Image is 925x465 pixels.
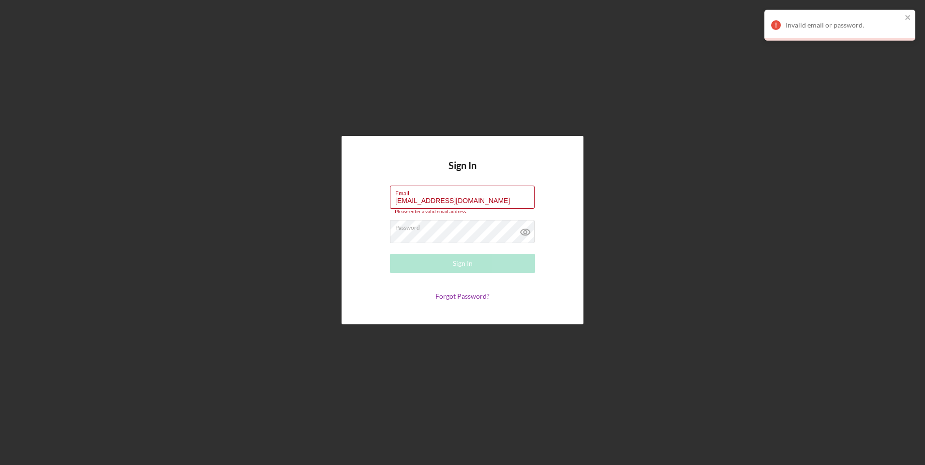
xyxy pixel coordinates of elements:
[453,254,473,273] div: Sign In
[786,21,902,29] div: Invalid email or password.
[395,220,535,231] label: Password
[905,14,911,23] button: close
[390,254,535,273] button: Sign In
[395,186,535,197] label: Email
[435,292,490,300] a: Forgot Password?
[390,209,535,215] div: Please enter a valid email address.
[448,160,477,186] h4: Sign In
